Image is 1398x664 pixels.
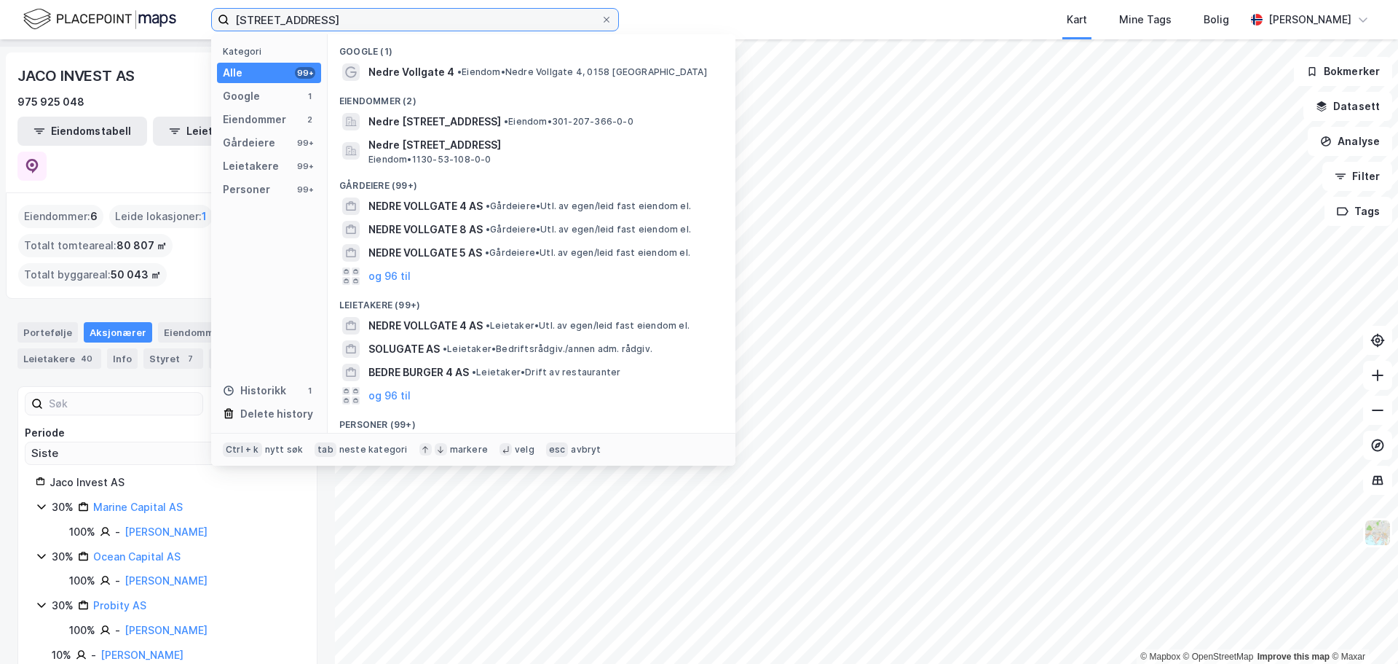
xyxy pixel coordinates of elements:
[1324,197,1392,226] button: Tags
[486,320,690,332] span: Leietaker • Utl. av egen/leid fast eiendom el.
[485,247,489,258] span: •
[485,247,690,259] span: Gårdeiere • Utl. av egen/leid fast eiendom el.
[504,116,633,128] span: Eiendom • 301-207-366-0-0
[116,237,167,254] span: 80 807 ㎡
[125,624,208,636] a: [PERSON_NAME]
[1183,652,1254,662] a: OpenStreetMap
[43,393,202,415] input: Søk
[93,550,181,563] a: Ocean Capital AS
[223,442,262,457] div: Ctrl + k
[486,224,691,235] span: Gårdeiere • Utl. av egen/leid fast eiendom el.
[69,523,95,541] div: 100%
[1303,92,1392,121] button: Datasett
[368,154,491,165] span: Eiendom • 1130-53-108-0-0
[328,84,735,110] div: Eiendommer (2)
[18,234,173,257] div: Totalt tomteareal :
[546,442,569,457] div: esc
[339,444,408,456] div: neste kategori
[125,574,208,587] a: [PERSON_NAME]
[486,320,490,331] span: •
[17,348,101,369] div: Leietakere
[52,647,71,664] div: 10%
[1364,519,1391,547] img: Z
[368,317,483,335] span: NEDRE VOLLGATE 4 AS
[486,200,490,211] span: •
[202,208,207,225] span: 1
[69,622,95,639] div: 100%
[368,387,411,405] button: og 96 til
[472,367,620,378] span: Leietaker • Drift av restauranter
[368,340,440,358] span: SOLUGATE AS
[368,267,411,285] button: og 96 til
[183,351,197,366] div: 7
[125,526,208,538] a: [PERSON_NAME]
[368,136,718,154] span: Nedre [STREET_ADDRESS]
[368,198,483,215] span: NEDRE VOLLGATE 4 AS
[1294,57,1392,86] button: Bokmerker
[143,348,203,369] div: Styret
[84,322,152,343] div: Aksjonærer
[368,113,501,130] span: Nedre [STREET_ADDRESS]
[223,134,275,152] div: Gårdeiere
[17,117,147,146] button: Eiendomstabell
[315,442,336,457] div: tab
[1325,594,1398,664] div: Kontrollprogram for chat
[240,405,313,423] div: Delete history
[295,184,315,195] div: 99+
[25,442,309,464] input: ClearOpen
[328,168,735,195] div: Gårdeiere (99+)
[295,160,315,172] div: 99+
[52,597,74,614] div: 30%
[25,424,310,442] div: Periode
[17,64,138,87] div: JACO INVEST AS
[304,114,315,125] div: 2
[504,116,508,127] span: •
[158,322,248,343] div: Eiendommer
[111,266,161,284] span: 50 043 ㎡
[69,572,95,590] div: 100%
[450,444,488,456] div: markere
[115,523,120,541] div: -
[368,364,469,381] span: BEDRE BURGER 4 AS
[443,343,447,354] span: •
[109,205,213,228] div: Leide lokasjoner :
[1119,11,1172,28] div: Mine Tags
[223,181,270,198] div: Personer
[472,367,476,378] span: •
[368,221,483,238] span: NEDRE VOLLGATE 8 AS
[18,263,167,286] div: Totalt byggareal :
[223,46,321,57] div: Kategori
[486,200,691,212] span: Gårdeiere • Utl. av egen/leid fast eiendom el.
[1308,127,1392,156] button: Analyse
[17,93,84,111] div: 975 925 048
[328,34,735,60] div: Google (1)
[368,244,482,262] span: NEDRE VOLLGATE 5 AS
[50,474,299,491] div: Jaco Invest AS
[486,224,490,235] span: •
[223,157,279,175] div: Leietakere
[52,548,74,566] div: 30%
[17,322,78,343] div: Portefølje
[265,444,304,456] div: nytt søk
[1204,11,1229,28] div: Bolig
[90,208,98,225] span: 6
[304,385,315,397] div: 1
[93,501,183,513] a: Marine Capital AS
[107,348,138,369] div: Info
[515,444,534,456] div: velg
[23,7,176,32] img: logo.f888ab2527a4732fd821a326f86c7f29.svg
[223,87,260,105] div: Google
[91,647,96,664] div: -
[1322,162,1392,191] button: Filter
[153,117,283,146] button: Leietakertabell
[368,63,454,81] span: Nedre Vollgate 4
[115,572,120,590] div: -
[1268,11,1351,28] div: [PERSON_NAME]
[295,67,315,79] div: 99+
[295,137,315,149] div: 99+
[1325,594,1398,664] iframe: Chat Widget
[52,499,74,516] div: 30%
[328,407,735,434] div: Personer (99+)
[1140,652,1180,662] a: Mapbox
[328,288,735,314] div: Leietakere (99+)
